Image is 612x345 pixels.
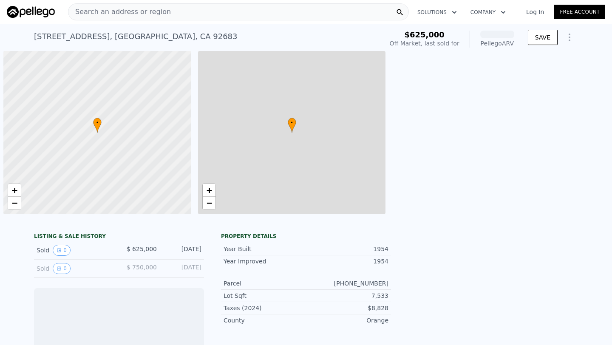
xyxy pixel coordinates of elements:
[306,304,388,312] div: $8,828
[164,245,201,256] div: [DATE]
[411,5,464,20] button: Solutions
[306,291,388,300] div: 7,533
[68,7,171,17] span: Search an address or region
[34,233,204,241] div: LISTING & SALE HISTORY
[306,279,388,288] div: [PHONE_NUMBER]
[224,316,306,325] div: County
[224,257,306,266] div: Year Improved
[464,5,513,20] button: Company
[8,184,21,197] a: Zoom in
[206,198,212,208] span: −
[221,233,391,240] div: Property details
[306,245,388,253] div: 1954
[206,185,212,195] span: +
[288,119,296,127] span: •
[224,304,306,312] div: Taxes (2024)
[203,197,215,209] a: Zoom out
[127,264,157,271] span: $ 750,000
[164,263,201,274] div: [DATE]
[34,31,238,42] div: [STREET_ADDRESS] , [GEOGRAPHIC_DATA] , CA 92683
[93,119,102,127] span: •
[53,245,71,256] button: View historical data
[53,263,71,274] button: View historical data
[224,245,306,253] div: Year Built
[306,257,388,266] div: 1954
[224,291,306,300] div: Lot Sqft
[306,316,388,325] div: Orange
[12,198,17,208] span: −
[8,197,21,209] a: Zoom out
[203,184,215,197] a: Zoom in
[37,263,112,274] div: Sold
[404,30,445,39] span: $625,000
[7,6,55,18] img: Pellego
[561,29,578,46] button: Show Options
[127,246,157,252] span: $ 625,000
[93,118,102,133] div: •
[12,185,17,195] span: +
[288,118,296,133] div: •
[390,39,459,48] div: Off Market, last sold for
[224,279,306,288] div: Parcel
[37,245,112,256] div: Sold
[528,30,558,45] button: SAVE
[516,8,554,16] a: Log In
[480,39,514,48] div: Pellego ARV
[554,5,605,19] a: Free Account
